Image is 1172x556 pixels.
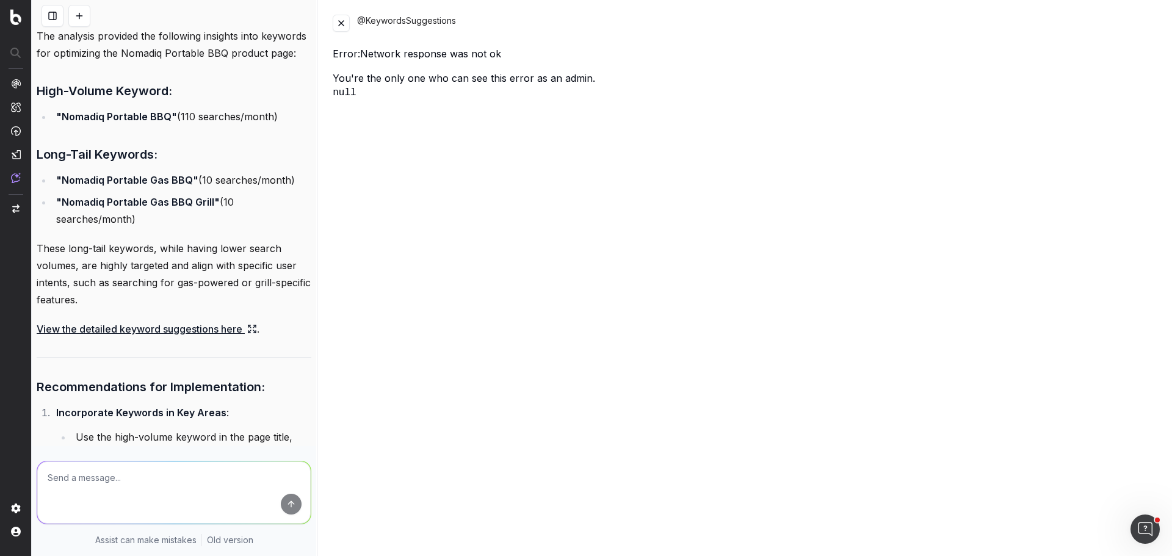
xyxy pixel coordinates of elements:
img: Setting [11,504,21,513]
h3: High-Volume Keyword: [37,81,311,101]
img: My account [11,527,21,536]
strong: "Nomadiq Portable BBQ" [56,110,177,123]
img: Assist [11,173,21,183]
h3: Recommendations for Implementation: [37,377,311,397]
img: Analytics [11,79,21,88]
li: (10 searches/month) [52,193,311,228]
p: The analysis provided the following insights into keywords for optimizing the Nomadiq Portable BB... [37,27,311,62]
li: (110 searches/month) [52,108,311,125]
img: Intelligence [11,102,21,112]
img: Switch project [12,204,20,213]
img: Activation [11,126,21,136]
li: (10 searches/month) [52,171,311,189]
img: Studio [11,150,21,159]
a: View the detailed keyword suggestions here [37,320,257,338]
pre: null [333,85,1157,100]
h3: Long-Tail Keywords: [37,145,311,164]
strong: "Nomadiq Portable Gas BBQ Grill" [56,196,220,208]
p: These long-tail keywords, while having lower search volumes, are highly targeted and align with s... [37,240,311,308]
li: : [52,404,311,502]
strong: "Nomadiq Portable Gas BBQ" [56,174,198,186]
div: You're the only one who can see this error as an admin. [333,71,1157,100]
p: Assist can make mistakes [95,534,197,546]
strong: Incorporate Keywords in Key Areas [56,406,226,419]
iframe: Intercom live chat [1130,514,1160,544]
p: . [37,320,311,338]
a: Old version [207,534,253,546]
div: @KeywordsSuggestions [357,15,1157,32]
li: Use the high-volume keyword in the page title, meta description, and H1 tag. [72,428,311,463]
div: Error: Network response was not ok [333,46,1157,61]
